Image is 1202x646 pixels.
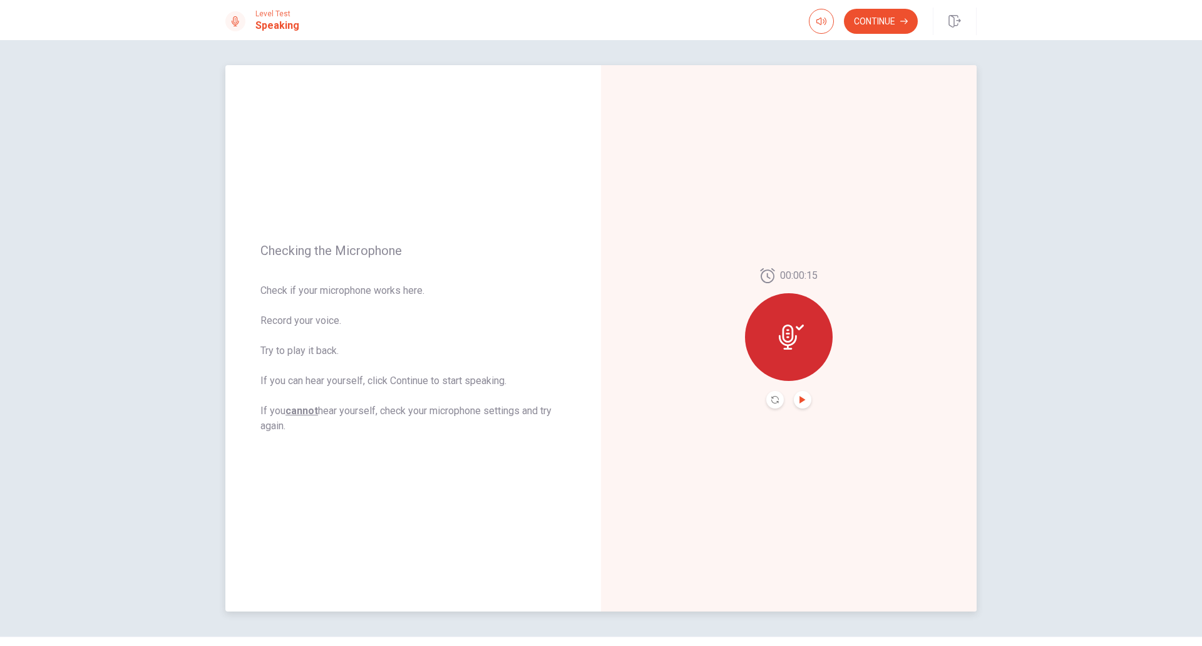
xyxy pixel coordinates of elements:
[780,268,818,283] span: 00:00:15
[260,243,566,258] span: Checking the Microphone
[255,18,299,33] h1: Speaking
[766,391,784,409] button: Record Again
[844,9,918,34] button: Continue
[794,391,811,409] button: Play Audio
[285,405,318,417] u: cannot
[260,283,566,434] span: Check if your microphone works here. Record your voice. Try to play it back. If you can hear your...
[255,9,299,18] span: Level Test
